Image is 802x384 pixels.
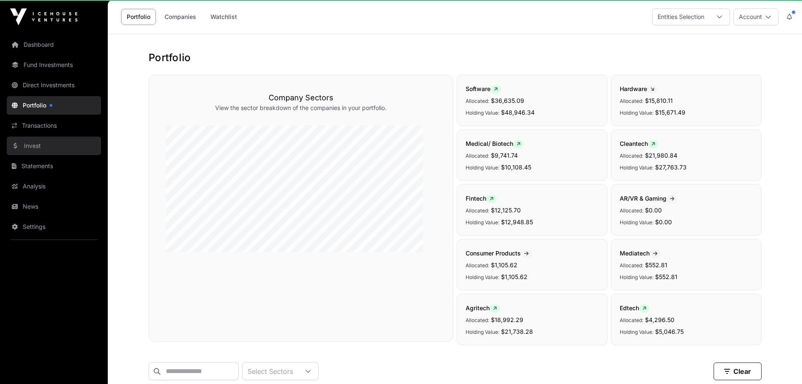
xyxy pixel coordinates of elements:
span: $4,296.50 [645,316,674,323]
button: Clear [714,363,762,380]
span: Allocated: [620,207,643,214]
a: Invest [7,137,101,155]
a: Companies [159,9,202,25]
span: Allocated: [620,317,643,323]
a: Watchlist [205,9,242,25]
span: Allocated: [620,153,643,159]
span: Cleantech [620,140,658,147]
span: Holding Value: [620,110,653,116]
span: Allocated: [466,317,489,323]
h1: Portfolio [149,51,762,64]
span: $10,108.45 [501,164,531,171]
iframe: Chat Widget [760,344,802,384]
span: $48,946.34 [501,109,535,116]
span: Allocated: [466,207,489,214]
span: Holding Value: [466,219,499,226]
span: Holding Value: [620,219,653,226]
span: $552.81 [645,261,667,269]
a: Direct Investments [7,76,101,94]
a: Settings [7,218,101,236]
span: Fintech [466,195,497,202]
div: Select Sectors [242,363,298,380]
span: Holding Value: [466,164,499,171]
a: Transactions [7,116,101,135]
span: Consumer Products [466,250,532,257]
span: Allocated: [466,153,489,159]
span: Allocated: [620,262,643,269]
button: Account [733,8,778,25]
span: $5,046.75 [655,328,684,335]
span: $0.00 [645,207,662,214]
span: Allocated: [466,262,489,269]
span: Holding Value: [620,164,653,171]
span: Holding Value: [466,274,499,280]
span: $12,948.85 [501,218,533,226]
span: Allocated: [620,98,643,104]
a: News [7,197,101,216]
a: Portfolio [7,96,101,115]
h3: Company Sectors [166,92,436,104]
span: $21,738.28 [501,328,533,335]
span: Software [466,85,501,92]
p: View the sector breakdown of the companies in your portfolio. [166,104,436,112]
a: Statements [7,157,101,175]
span: Agritech [466,304,500,311]
span: Hardware [620,85,658,92]
span: $18,992.29 [491,316,523,323]
span: Medical/ Biotech [466,140,524,147]
span: $552.81 [655,273,677,280]
div: Entities Selection [653,9,709,25]
span: $15,810.11 [645,97,673,104]
span: Holding Value: [466,329,499,335]
span: Allocated: [466,98,489,104]
span: Edtech [620,304,650,311]
span: Holding Value: [620,329,653,335]
span: $0.00 [655,218,672,226]
img: Icehouse Ventures Logo [10,8,77,25]
span: Holding Value: [620,274,653,280]
span: $9,741.74 [491,152,518,159]
span: $12,125.70 [491,207,521,214]
a: Analysis [7,177,101,196]
a: Dashboard [7,35,101,54]
span: $36,635.09 [491,97,524,104]
span: $27,763.73 [655,164,687,171]
a: Fund Investments [7,56,101,74]
span: AR/VR & Gaming [620,195,678,202]
span: Holding Value: [466,110,499,116]
span: Mediatech [620,250,661,257]
span: $21,980.84 [645,152,677,159]
span: $1,105.62 [491,261,517,269]
span: $1,105.62 [501,273,528,280]
span: $15,671.49 [655,109,685,116]
a: Portfolio [121,9,156,25]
